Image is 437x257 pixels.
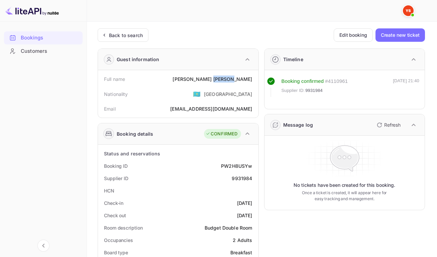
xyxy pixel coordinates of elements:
div: [DATE] [237,212,252,219]
div: Bookings [21,34,79,42]
div: Status and reservations [104,150,160,157]
div: Email [104,105,116,112]
button: Create new ticket [375,28,425,42]
span: Supplier ID: [282,87,305,94]
div: 9931984 [232,175,252,182]
div: Check-in [104,200,123,207]
div: CONFIRMED [206,131,237,137]
div: Timeline [283,56,303,63]
div: HCN [104,187,114,194]
div: # 4110961 [325,78,348,85]
div: Full name [104,76,125,83]
div: Booking ID [104,162,128,169]
div: Occupancies [104,237,133,244]
div: Bookings [4,31,83,44]
div: [EMAIL_ADDRESS][DOMAIN_NAME] [170,105,252,112]
div: Check out [104,212,126,219]
div: Budget Double Room [205,224,252,231]
button: Collapse navigation [37,240,49,252]
div: Guest information [117,56,159,63]
div: Room description [104,224,142,231]
div: Customers [4,45,83,58]
div: Back to search [109,32,143,39]
div: [PERSON_NAME] [PERSON_NAME] [173,76,252,83]
p: Once a ticket is created, it will appear here for easy tracking and management. [302,190,387,202]
div: Supplier ID [104,175,128,182]
p: No tickets have been created for this booking. [294,182,395,188]
div: Customers [21,47,79,55]
button: Refresh [373,120,403,130]
a: Bookings [4,31,83,44]
div: [DATE] [237,200,252,207]
div: [GEOGRAPHIC_DATA] [204,91,252,98]
div: Board type [104,249,128,256]
div: [DATE] 21:40 [393,78,419,97]
span: 9931984 [305,87,323,94]
div: PW2H8USYw [221,162,252,169]
div: 2 Adults [233,237,252,244]
div: Message log [283,121,313,128]
button: Edit booking [334,28,373,42]
img: LiteAPI logo [5,5,59,16]
div: Booking confirmed [282,78,324,85]
div: Nationality [104,91,128,98]
p: Refresh [384,121,401,128]
span: United States [193,88,201,100]
div: Breakfast [230,249,252,256]
a: Customers [4,45,83,57]
div: Booking details [117,130,153,137]
img: Yandex Support [403,5,414,16]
